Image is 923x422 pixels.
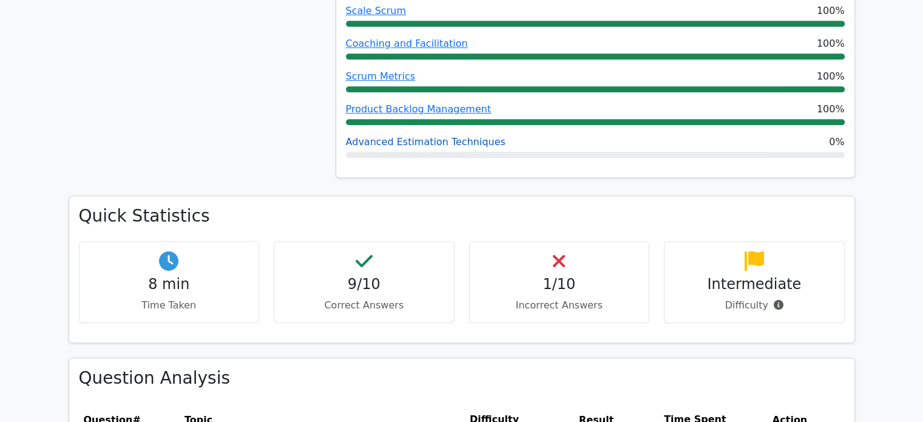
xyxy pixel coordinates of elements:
[829,135,844,149] span: 0%
[479,276,640,293] h4: 1/10
[674,276,834,293] h4: Intermediate
[817,4,845,18] span: 100%
[79,368,845,389] h3: Question Analysis
[346,136,505,148] a: Advanced Estimation Techniques
[479,298,640,313] p: Incorrect Answers
[817,36,845,51] span: 100%
[817,102,845,117] span: 100%
[346,38,468,49] a: Coaching and Facilitation
[817,69,845,84] span: 100%
[89,276,249,293] h4: 8 min
[284,276,444,293] h4: 9/10
[346,5,406,16] a: Scale Scrum
[674,298,834,313] p: Difficulty
[284,298,444,313] p: Correct Answers
[346,103,492,115] a: Product Backlog Management
[346,70,415,82] a: Scrum Metrics
[89,298,249,313] p: Time Taken
[79,206,845,226] h3: Quick Statistics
